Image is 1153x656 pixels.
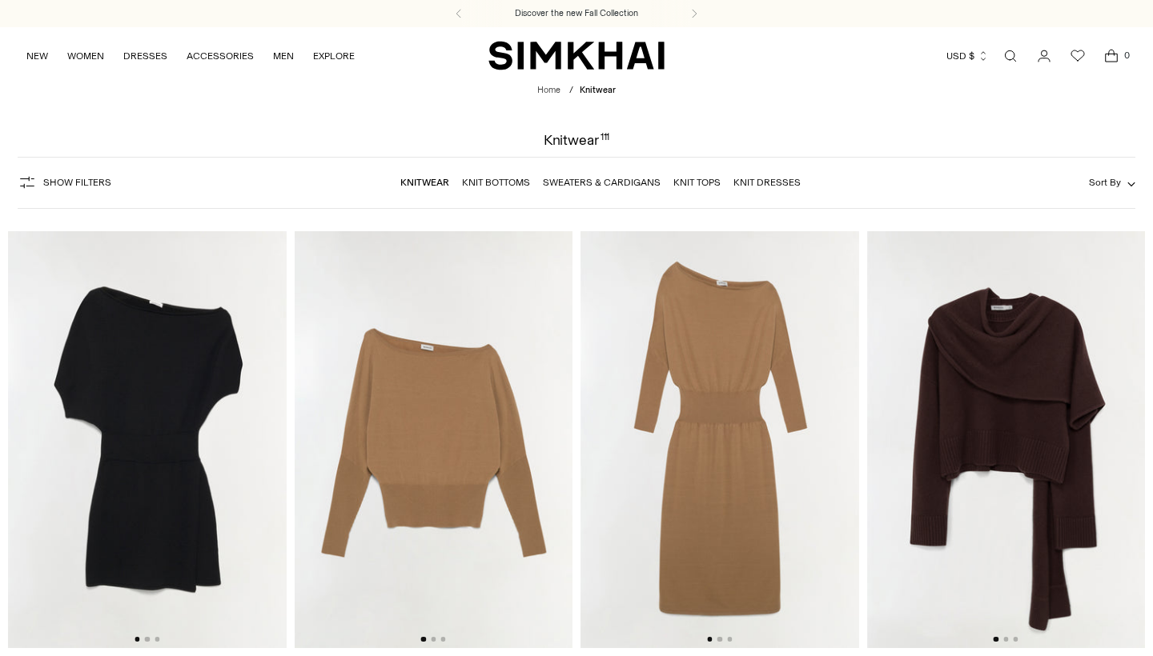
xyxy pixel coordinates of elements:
[581,231,859,648] img: Janese Off Shoulder Midi Dress
[440,637,445,642] button: Go to slide 3
[601,133,610,147] div: 111
[580,85,616,95] span: Knitwear
[421,637,426,642] button: Go to slide 1
[717,637,722,642] button: Go to slide 2
[8,231,287,648] img: Shania Off Shoulder Mini Dress
[1062,40,1094,72] a: Wishlist
[26,38,48,74] a: NEW
[543,177,661,188] a: Sweaters & Cardigans
[515,7,638,20] a: Discover the new Fall Collection
[155,637,159,642] button: Go to slide 3
[123,38,167,74] a: DRESSES
[733,177,801,188] a: Knit Dresses
[707,637,712,642] button: Go to slide 1
[462,177,530,188] a: Knit Bottoms
[569,84,573,98] div: /
[135,637,139,642] button: Go to slide 1
[1119,48,1134,62] span: 0
[727,637,732,642] button: Go to slide 3
[1089,177,1121,188] span: Sort By
[431,637,436,642] button: Go to slide 2
[544,133,610,147] h1: Knitwear
[994,40,1026,72] a: Open search modal
[1028,40,1060,72] a: Go to the account page
[1095,40,1127,72] a: Open cart modal
[187,38,254,74] a: ACCESSORIES
[67,38,104,74] a: WOMEN
[867,231,1146,648] img: Elson Wool Cashmere Scarf Sweater
[994,637,998,642] button: Go to slide 1
[1003,637,1008,642] button: Go to slide 2
[673,177,721,188] a: Knit Tops
[18,170,111,195] button: Show Filters
[43,177,111,188] span: Show Filters
[1013,637,1018,642] button: Go to slide 3
[537,84,616,98] nav: breadcrumbs
[273,38,294,74] a: MEN
[537,85,560,95] a: Home
[295,231,573,648] img: Lavina Off Shoulder Sweater
[313,38,355,74] a: EXPLORE
[946,38,989,74] button: USD $
[1089,174,1135,191] button: Sort By
[400,166,801,199] nav: Linked collections
[400,177,449,188] a: Knitwear
[488,40,665,71] a: SIMKHAI
[145,637,150,642] button: Go to slide 2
